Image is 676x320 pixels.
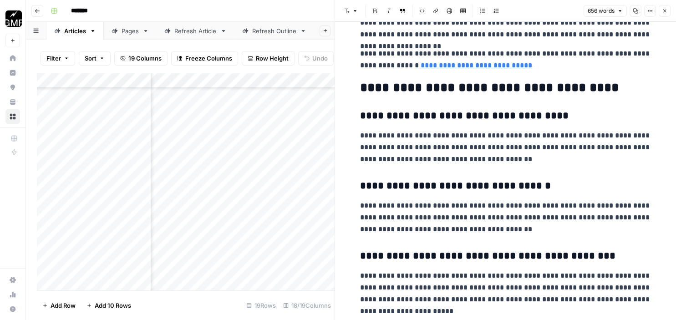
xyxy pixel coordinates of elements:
[104,22,157,40] a: Pages
[5,95,20,109] a: Your Data
[174,26,217,36] div: Refresh Article
[256,54,289,63] span: Row Height
[234,22,314,40] a: Refresh Outline
[171,51,238,66] button: Freeze Columns
[85,54,97,63] span: Sort
[122,26,139,36] div: Pages
[5,287,20,302] a: Usage
[5,109,20,124] a: Browse
[584,5,627,17] button: 656 words
[242,51,295,66] button: Row Height
[114,51,168,66] button: 19 Columns
[252,26,296,36] div: Refresh Outline
[157,22,234,40] a: Refresh Article
[79,51,111,66] button: Sort
[5,80,20,95] a: Opportunities
[46,54,61,63] span: Filter
[64,26,86,36] div: Articles
[298,51,334,66] button: Undo
[588,7,615,15] span: 656 words
[51,301,76,310] span: Add Row
[41,51,75,66] button: Filter
[5,10,22,27] img: Growth Marketing Pro Logo
[5,302,20,316] button: Help + Support
[37,298,81,313] button: Add Row
[128,54,162,63] span: 19 Columns
[5,51,20,66] a: Home
[5,273,20,287] a: Settings
[280,298,335,313] div: 18/19 Columns
[81,298,137,313] button: Add 10 Rows
[243,298,280,313] div: 19 Rows
[5,66,20,80] a: Insights
[312,54,328,63] span: Undo
[5,7,20,30] button: Workspace: Growth Marketing Pro
[46,22,104,40] a: Articles
[95,301,131,310] span: Add 10 Rows
[185,54,232,63] span: Freeze Columns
